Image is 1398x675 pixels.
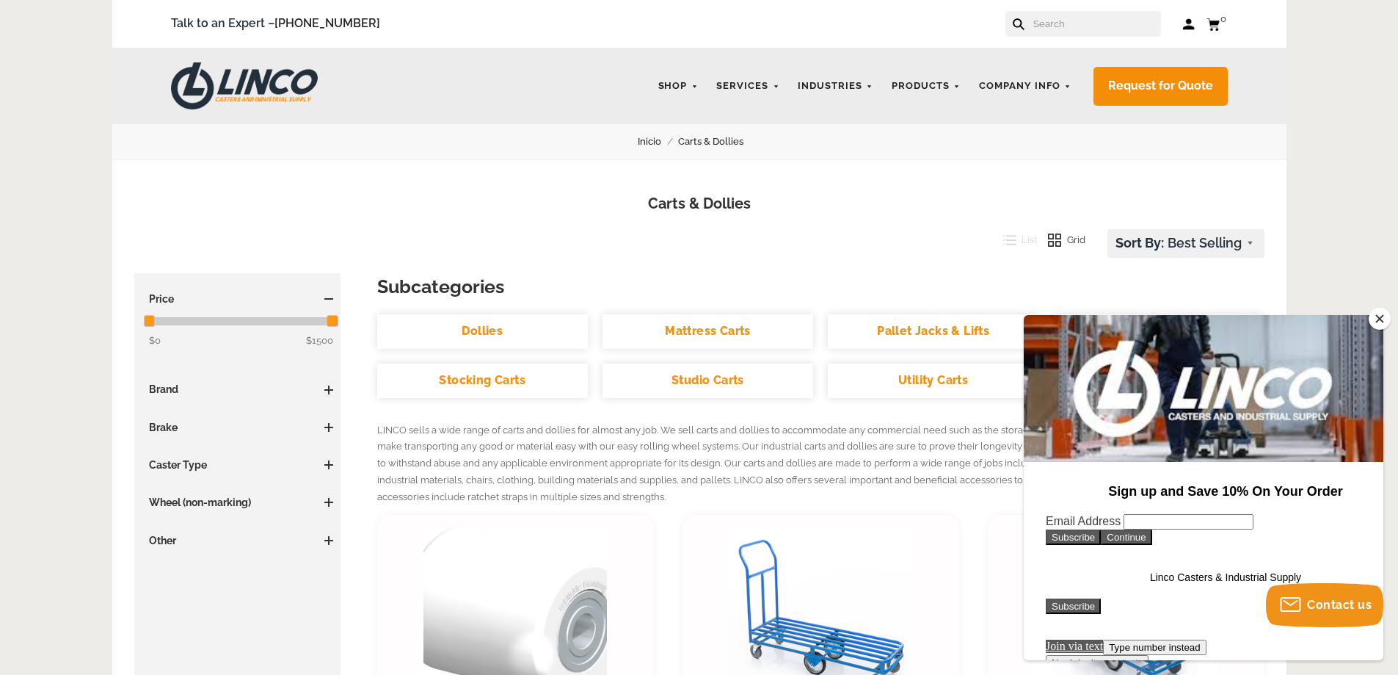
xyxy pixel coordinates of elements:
a: Utility Carts [828,364,1038,398]
span: Contact us [1307,598,1372,612]
a: Shop [651,72,706,101]
p: LINCO sells a wide range of carts and dollies for almost any job. We sell carts and dollies to ac... [377,422,1264,506]
span: Linco Casters & Industrial Supply [126,256,277,268]
label: Email Address [22,200,97,212]
input: Subscribe [22,284,77,299]
a: Stocking Carts [377,364,588,398]
button: Grid [1037,229,1085,251]
a: Carts & Dollies [678,134,760,150]
img: LINCO CASTERS & INDUSTRIAL SUPPLY [171,62,318,109]
button: No, I don't want texts [22,340,125,355]
button: List [992,229,1038,251]
h3: Brand [142,382,334,397]
a: Services [709,72,787,101]
a: 0 [1206,15,1228,33]
a: [PHONE_NUMBER] [274,16,380,30]
h3: Brake [142,420,334,435]
button: Type number instead [79,325,182,340]
strong: Sign up and Save 10% On Your Order [84,169,318,184]
span: 0 [1220,13,1226,24]
a: Dollies [377,314,588,349]
a: Join via text [22,325,79,338]
a: Industries [790,72,881,101]
a: Company Info [972,72,1079,101]
h3: Other [142,533,334,548]
a: Mattress Carts [602,314,813,349]
a: Request for Quote [1093,67,1228,106]
h1: Carts & Dollies [134,193,1264,214]
button: Contact us [1266,583,1383,627]
a: Studio Carts [602,364,813,398]
input: Subscribe [22,214,77,230]
span: $1500 [306,333,333,349]
h3: Caster Type [142,458,334,472]
button: Continue [77,214,128,230]
a: Log in [1183,17,1195,32]
button: Close [1369,308,1391,330]
h3: Price [142,292,334,306]
h3: Subcategories [377,273,1264,300]
input: Search [1032,11,1161,37]
a: Inicio [638,134,678,150]
a: Pallet Jacks & Lifts [828,314,1038,349]
span: Talk to an Expert – [171,14,380,34]
h3: Wheel (non-marking) [142,495,334,510]
a: Products [884,72,968,101]
span: $0 [149,335,161,346]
